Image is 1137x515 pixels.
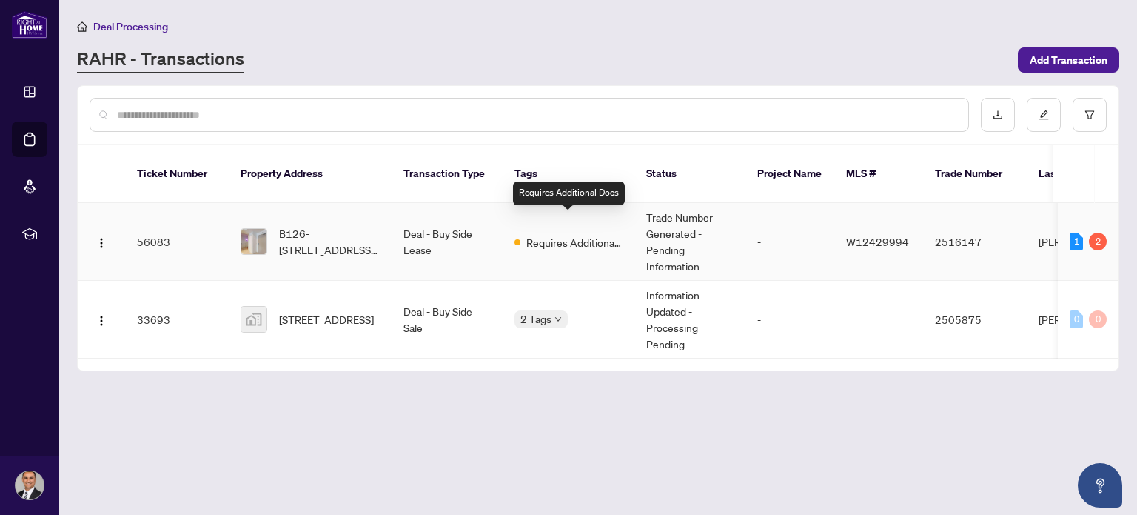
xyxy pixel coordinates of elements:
span: 2 Tags [520,310,551,328]
span: Deal Processing [93,20,168,33]
th: Tags [503,145,634,203]
span: down [554,316,562,323]
th: Project Name [745,145,834,203]
button: Add Transaction [1018,47,1119,73]
div: 0 [1070,310,1083,328]
td: 33693 [125,281,229,359]
th: Property Address [229,145,392,203]
img: logo [12,11,47,39]
th: Status [634,145,745,203]
th: Trade Number [923,145,1027,203]
td: - [745,203,834,281]
span: home [77,21,87,32]
img: thumbnail-img [241,229,266,254]
button: Open asap [1078,463,1122,508]
td: Trade Number Generated - Pending Information [634,203,745,281]
img: Logo [95,237,107,249]
button: Logo [90,308,113,331]
button: Logo [90,230,113,253]
span: Requires Additional Docs [526,234,623,250]
span: filter [1084,110,1095,120]
td: 56083 [125,203,229,281]
img: Profile Icon [16,471,44,499]
img: Logo [95,315,107,327]
th: MLS # [834,145,923,203]
a: RAHR - Transactions [77,47,244,73]
div: 0 [1089,310,1107,328]
th: Ticket Number [125,145,229,203]
button: edit [1027,98,1061,132]
div: 2 [1089,233,1107,250]
th: Transaction Type [392,145,503,203]
button: download [981,98,1015,132]
img: thumbnail-img [241,307,266,332]
td: Information Updated - Processing Pending [634,281,745,359]
span: download [993,110,1003,120]
td: - [745,281,834,359]
td: 2516147 [923,203,1027,281]
span: edit [1039,110,1049,120]
span: Add Transaction [1030,48,1107,72]
td: Deal - Buy Side Lease [392,203,503,281]
div: Requires Additional Docs [513,182,625,205]
span: [STREET_ADDRESS] [279,311,374,328]
td: 2505875 [923,281,1027,359]
div: 1 [1070,233,1083,250]
td: Deal - Buy Side Sale [392,281,503,359]
button: filter [1073,98,1107,132]
span: W12429994 [846,235,909,248]
span: B126-[STREET_ADDRESS][PERSON_NAME] [279,225,380,258]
